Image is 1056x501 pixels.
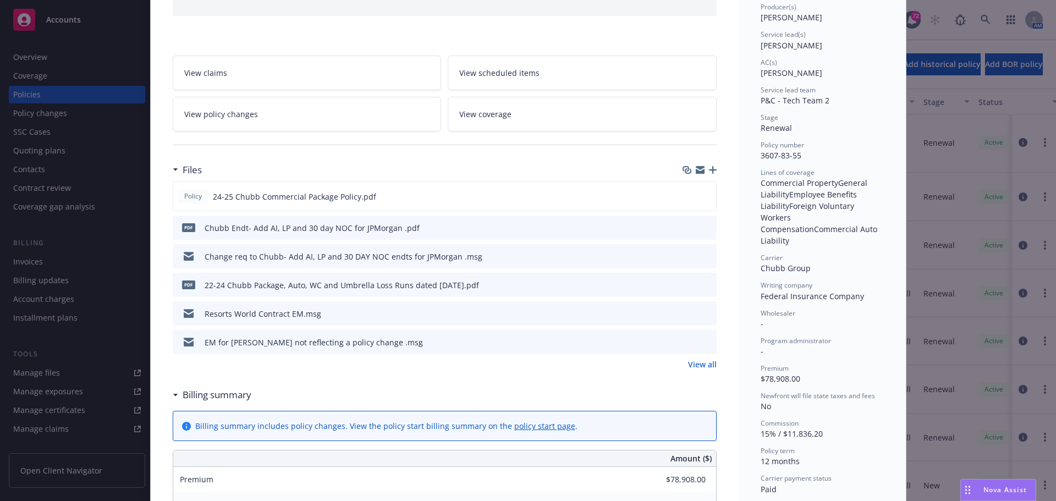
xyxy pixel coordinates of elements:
span: General Liability [761,178,870,200]
span: Amount ($) [670,453,712,464]
div: Chubb Endt- Add AI, LP and 30 day NOC for JPMorgan .pdf [205,222,420,234]
span: Foreign Voluntary Workers Compensation [761,201,856,234]
span: View coverage [459,108,512,120]
span: Employee Benefits Liability [761,189,859,211]
span: Newfront will file state taxes and fees [761,391,875,400]
span: Writing company [761,280,812,290]
h3: Files [183,163,202,177]
span: Wholesaler [761,309,795,318]
a: View all [688,359,717,370]
span: Renewal [761,123,792,133]
span: pdf [182,280,195,289]
span: View policy changes [184,108,258,120]
a: View claims [173,56,442,90]
input: 0.00 [641,471,712,488]
button: preview file [702,279,712,291]
button: download file [685,222,694,234]
span: - [761,318,763,329]
a: View coverage [448,97,717,131]
span: 15% / $11,836.20 [761,428,823,439]
span: Commission [761,419,799,428]
span: Lines of coverage [761,168,815,177]
span: Premium [180,474,213,485]
span: Commercial Property [761,178,838,188]
div: Drag to move [961,480,975,500]
div: Files [173,163,202,177]
span: Premium [761,364,789,373]
button: preview file [702,337,712,348]
span: Producer(s) [761,2,796,12]
span: [PERSON_NAME] [761,68,822,78]
div: Change req to Chubb- Add AI, LP and 30 DAY NOC endts for JPMorgan .msg [205,251,482,262]
span: Carrier payment status [761,474,832,483]
span: P&C - Tech Team 2 [761,95,829,106]
span: Paid [761,484,777,494]
span: - [761,346,763,356]
span: Commercial Auto Liability [761,224,879,246]
div: Resorts World Contract EM.msg [205,308,321,320]
span: Policy term [761,446,795,455]
span: $78,908.00 [761,373,800,384]
button: download file [684,191,693,202]
button: preview file [702,308,712,320]
span: Carrier [761,253,783,262]
span: Stage [761,113,778,122]
span: pdf [182,223,195,232]
button: download file [685,251,694,262]
div: 22-24 Chubb Package, Auto, WC and Umbrella Loss Runs dated [DATE].pdf [205,279,479,291]
span: View claims [184,67,227,79]
div: EM for [PERSON_NAME] not reflecting a policy change .msg [205,337,423,348]
h3: Billing summary [183,388,251,402]
button: preview file [702,191,712,202]
span: Policy [182,191,204,201]
span: AC(s) [761,58,777,67]
button: download file [685,279,694,291]
button: Nova Assist [960,479,1036,501]
span: Policy number [761,140,804,150]
button: download file [685,308,694,320]
span: View scheduled items [459,67,540,79]
span: Nova Assist [983,485,1027,494]
button: preview file [702,251,712,262]
div: Billing summary includes policy changes. View the policy start billing summary on the . [195,420,577,432]
span: 24-25 Chubb Commercial Package Policy.pdf [213,191,376,202]
span: Chubb Group [761,263,811,273]
span: [PERSON_NAME] [761,40,822,51]
span: Program administrator [761,336,831,345]
span: Federal Insurance Company [761,291,864,301]
span: 12 months [761,456,800,466]
span: 3607-83-55 [761,150,801,161]
span: [PERSON_NAME] [761,12,822,23]
a: View policy changes [173,97,442,131]
span: Service lead(s) [761,30,806,39]
a: policy start page [514,421,575,431]
span: Service lead team [761,85,816,95]
button: preview file [702,222,712,234]
a: View scheduled items [448,56,717,90]
div: Billing summary [173,388,251,402]
span: No [761,401,771,411]
button: download file [685,337,694,348]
